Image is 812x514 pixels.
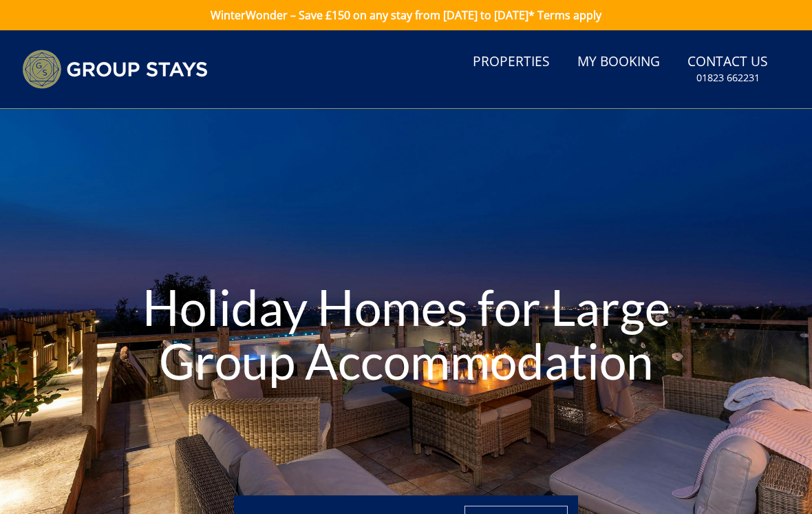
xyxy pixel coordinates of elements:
[696,71,760,85] small: 01823 662231
[122,253,690,415] h1: Holiday Homes for Large Group Accommodation
[682,47,773,92] a: Contact Us01823 662231
[572,47,665,78] a: My Booking
[22,50,208,89] img: Group Stays
[467,47,555,78] a: Properties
